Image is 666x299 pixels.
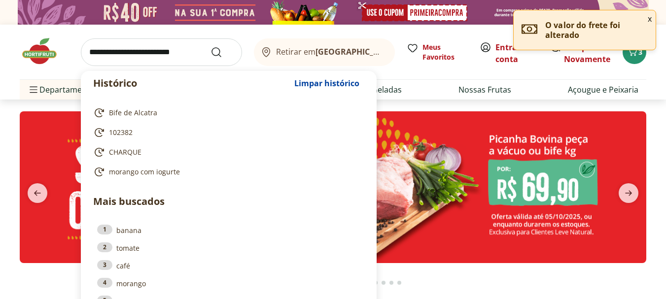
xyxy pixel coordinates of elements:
button: Carrinho [623,40,646,64]
button: Fechar notificação [644,10,656,27]
button: Submit Search [210,46,234,58]
span: CHARQUE [109,147,141,157]
a: Entrar [495,42,521,53]
a: Bife de Alcatra [93,107,360,119]
button: Retirar em[GEOGRAPHIC_DATA]/[GEOGRAPHIC_DATA] [254,38,395,66]
p: Histórico [93,76,289,90]
a: 2tomate [97,242,360,253]
a: Nossas Frutas [458,84,511,96]
span: 102382 [109,128,133,137]
span: Meus Favoritos [422,42,468,62]
button: Go to page 15 from fs-carousel [380,271,387,295]
div: 3 [97,260,112,270]
button: Go to page 17 from fs-carousel [395,271,403,295]
span: Departamentos [28,78,99,101]
a: Meus Favoritos [407,42,468,62]
span: ou [495,41,539,65]
img: Hortifruti [20,36,69,66]
a: Açougue e Peixaria [568,84,638,96]
span: Limpar histórico [294,79,359,87]
button: Menu [28,78,39,101]
button: previous [20,183,55,203]
a: morango com iogurte [93,166,360,178]
div: 2 [97,242,112,252]
button: Go to page 16 from fs-carousel [387,271,395,295]
span: Bife de Alcatra [109,108,157,118]
b: [GEOGRAPHIC_DATA]/[GEOGRAPHIC_DATA] [315,46,482,57]
button: next [611,183,646,203]
a: 1banana [97,225,360,235]
a: 102382 [93,127,360,138]
a: Comprar Novamente [564,42,610,65]
span: morango com iogurte [109,167,180,177]
span: Retirar em [276,47,385,56]
div: 4 [97,278,112,288]
p: O valor do frete foi alterado [545,20,648,40]
a: Criar conta [495,42,550,65]
a: CHARQUE [93,146,360,158]
div: 1 [97,225,112,234]
button: Limpar histórico [289,71,364,95]
a: 3café [97,260,360,271]
p: Mais buscados [93,194,364,209]
span: 3 [638,47,642,57]
input: search [81,38,242,66]
a: 4morango [97,278,360,289]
